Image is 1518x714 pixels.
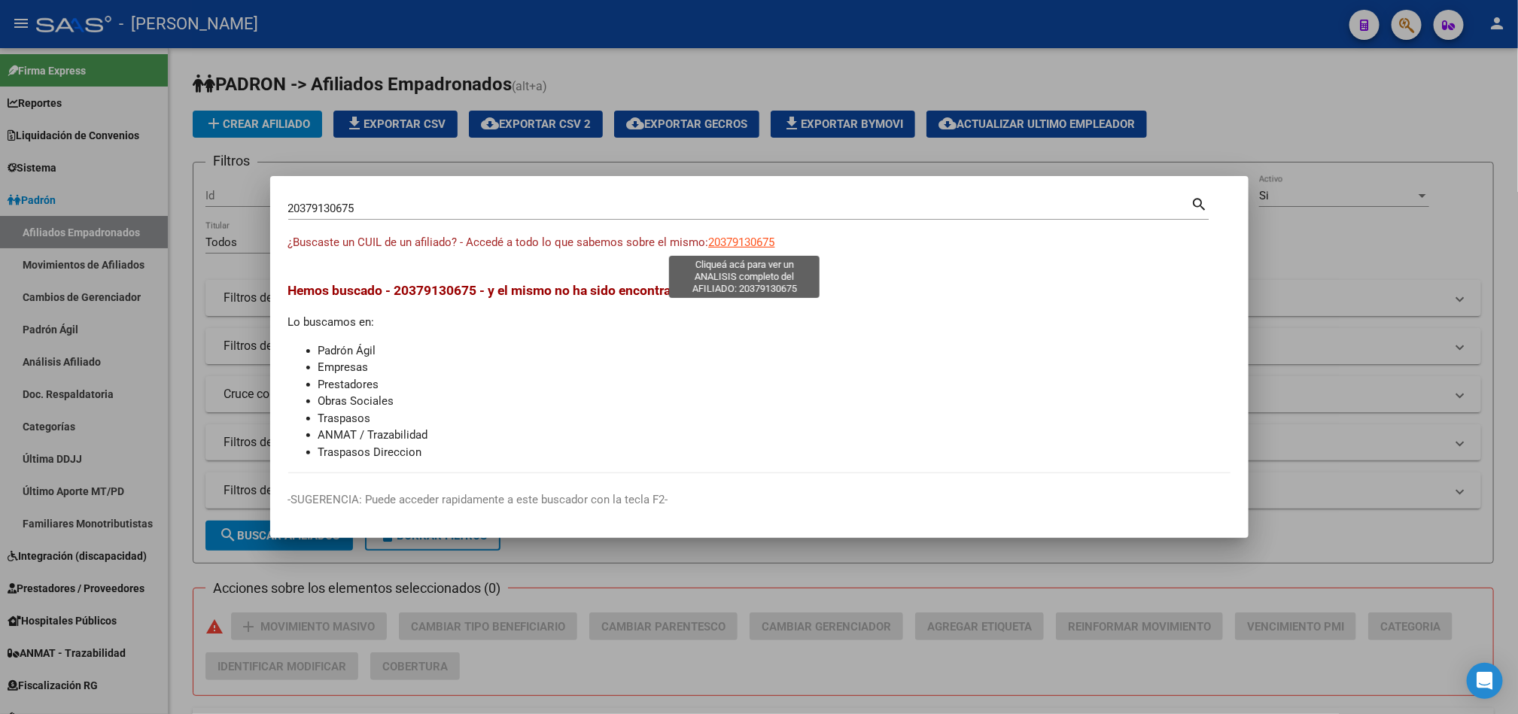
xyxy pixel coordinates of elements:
[288,281,1231,460] div: Lo buscamos en:
[288,235,709,249] span: ¿Buscaste un CUIL de un afiliado? - Accedé a todo lo que sabemos sobre el mismo:
[288,491,1231,509] p: -SUGERENCIA: Puede acceder rapidamente a este buscador con la tecla F2-
[318,376,1231,393] li: Prestadores
[288,283,686,298] span: Hemos buscado - 20379130675 - y el mismo no ha sido encontrado
[709,235,775,249] span: 20379130675
[318,393,1231,410] li: Obras Sociales
[318,359,1231,376] li: Empresas
[1467,663,1503,699] div: Open Intercom Messenger
[1191,194,1209,212] mat-icon: search
[318,444,1231,461] li: Traspasos Direccion
[318,427,1231,444] li: ANMAT / Trazabilidad
[318,342,1231,360] li: Padrón Ágil
[318,410,1231,427] li: Traspasos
